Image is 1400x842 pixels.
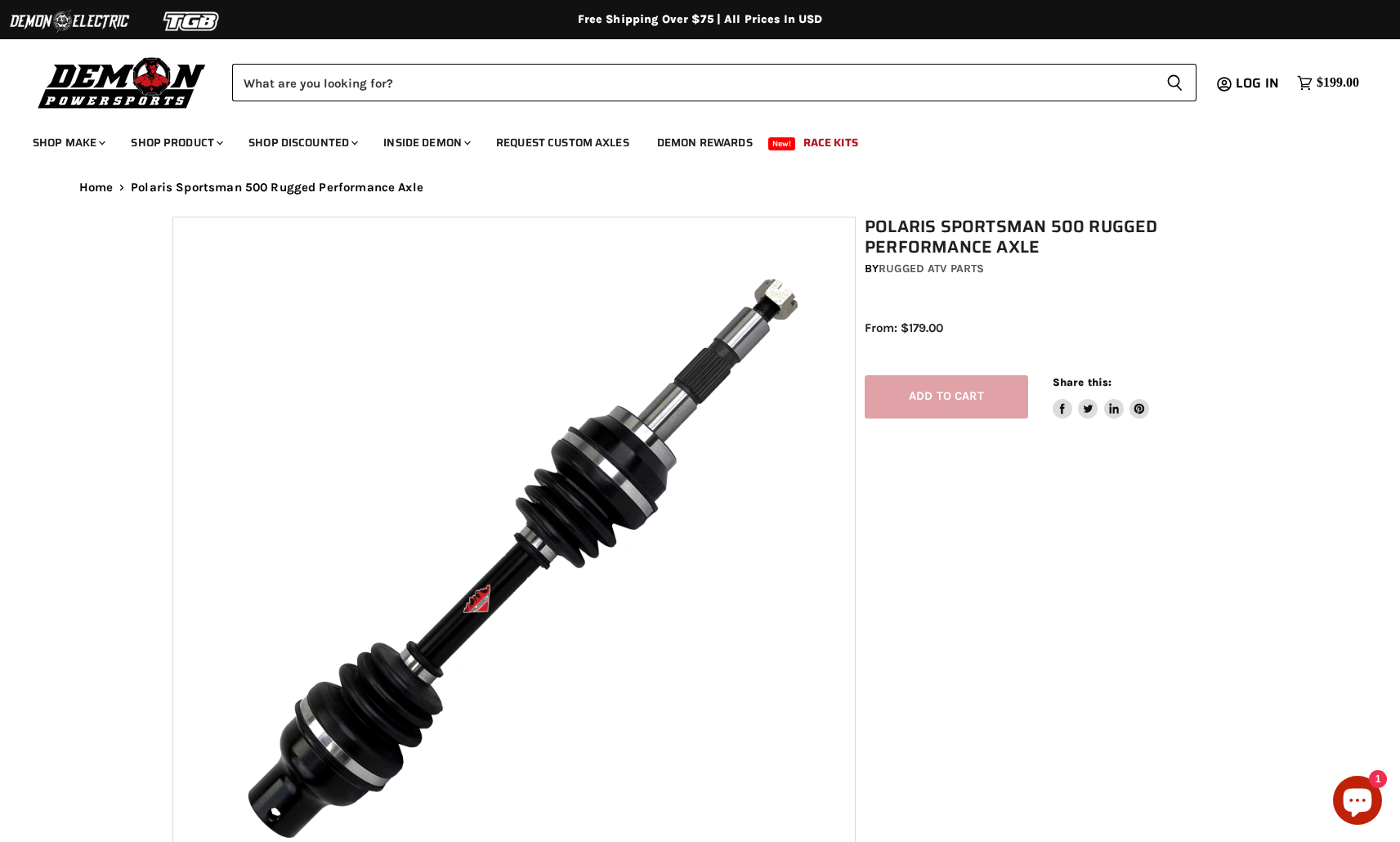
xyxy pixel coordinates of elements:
[232,64,1196,101] form: Product
[1053,376,1112,388] span: Share this:
[1228,76,1289,91] a: Log in
[1317,75,1359,91] span: $199.00
[768,137,796,150] span: New!
[879,262,984,275] a: Rugged ATV Parts
[865,320,943,335] span: From: $179.00
[119,126,233,159] a: Shop Product
[1153,64,1196,101] button: Search
[645,126,765,159] a: Demon Rewards
[47,12,1354,27] div: Free Shipping Over $75 | All Prices In USD
[1328,776,1387,829] inbox-online-store-chat: Shopify online store chat
[232,64,1153,101] input: Search
[791,126,870,159] a: Race Kits
[1053,375,1150,419] aside: Share this:
[371,126,481,159] a: Inside Demon
[1289,71,1367,95] a: $199.00
[865,217,1237,258] h1: Polaris Sportsman 500 Rugged Performance Axle
[236,126,368,159] a: Shop Discounted
[865,260,1237,278] div: by
[79,181,114,195] a: Home
[1236,73,1279,93] span: Log in
[8,6,131,37] img: Demon Electric Logo 2
[131,6,253,37] img: TGB Logo 2
[47,181,1354,195] nav: Breadcrumbs
[20,119,1355,159] ul: Main menu
[33,53,212,111] img: Demon Powersports
[20,126,115,159] a: Shop Make
[131,181,423,195] span: Polaris Sportsman 500 Rugged Performance Axle
[484,126,642,159] a: Request Custom Axles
